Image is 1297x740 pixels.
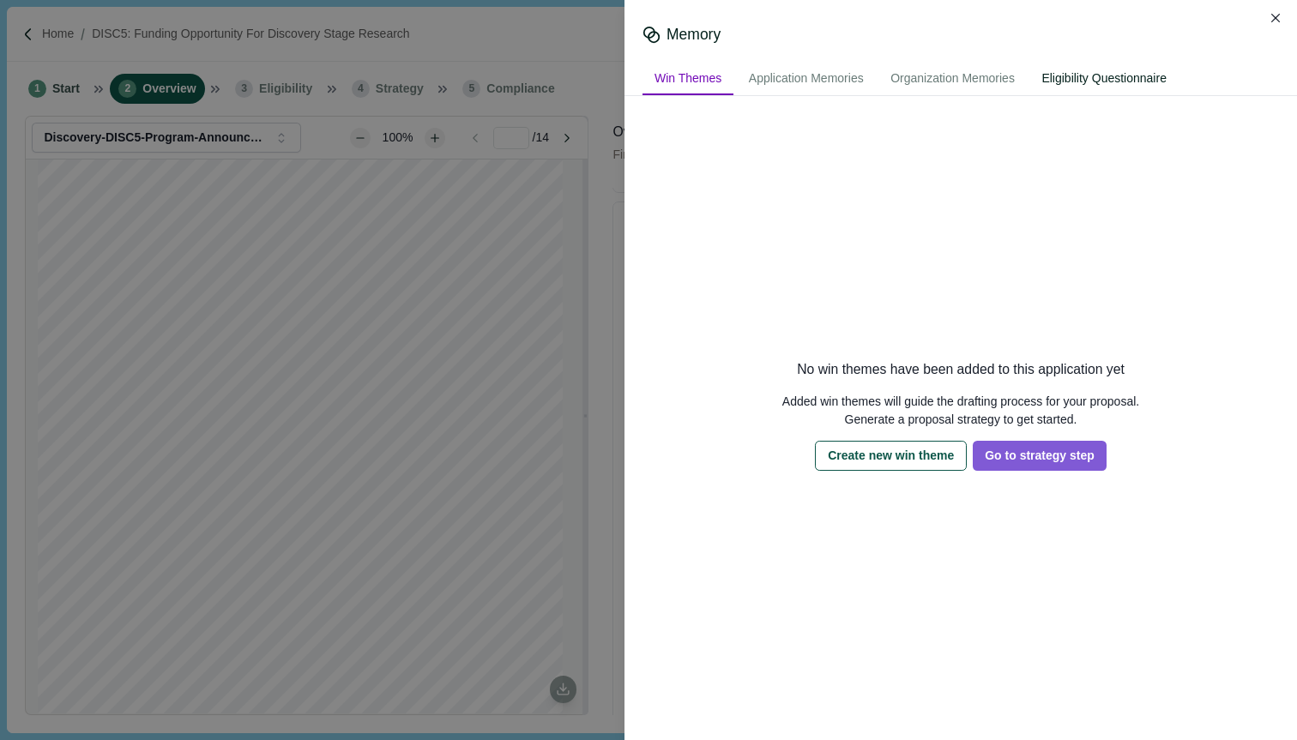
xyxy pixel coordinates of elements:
[782,393,1139,411] div: Added win themes will guide the drafting process for your proposal.
[667,24,721,45] div: Memory
[737,63,876,95] div: Application Memories
[642,63,733,95] div: Win Themes
[973,441,1107,471] button: Go to strategy step
[797,359,1125,381] div: No win themes have been added to this application yet
[1029,63,1179,95] div: Eligibility Questionnaire
[815,441,967,471] button: Create new win theme
[1264,6,1288,30] button: Close
[878,63,1027,95] div: Organization Memories
[845,411,1077,429] div: Generate a proposal strategy to get started.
